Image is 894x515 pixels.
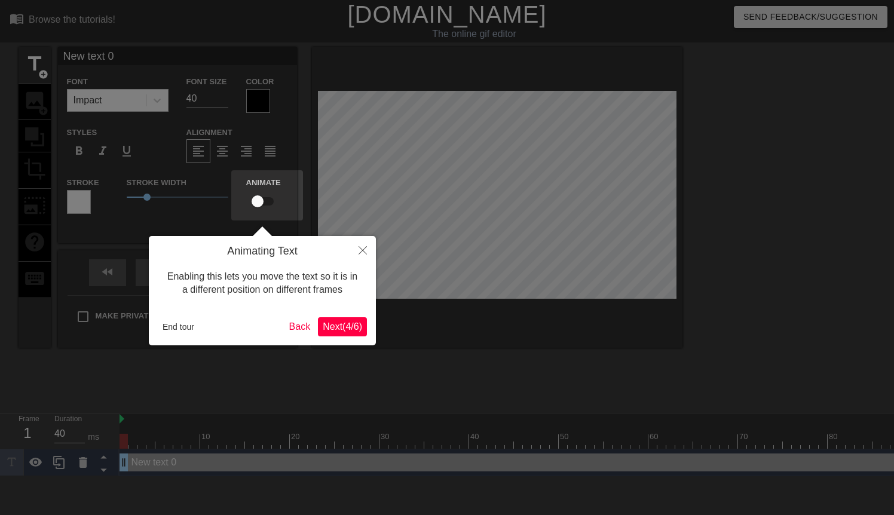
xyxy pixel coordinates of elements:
span: Next ( 4 / 6 ) [323,321,362,332]
button: End tour [158,318,199,336]
button: Close [350,236,376,263]
button: Back [284,317,316,336]
div: Enabling this lets you move the text so it is in a different position on different frames [158,258,367,309]
button: Next [318,317,367,336]
h4: Animating Text [158,245,367,258]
